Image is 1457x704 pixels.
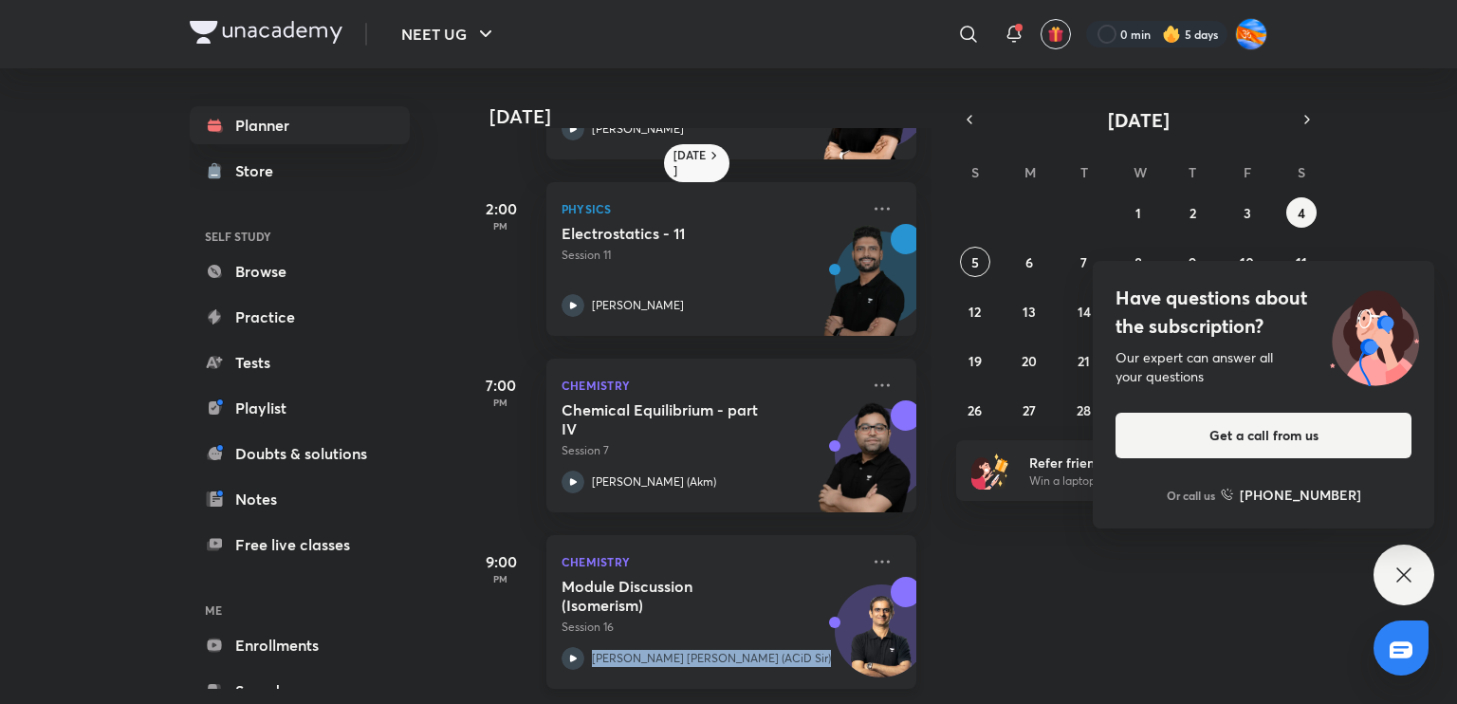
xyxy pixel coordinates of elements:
[1069,247,1099,277] button: October 7, 2025
[190,594,410,626] h6: ME
[1108,107,1170,133] span: [DATE]
[190,389,410,427] a: Playlist
[1116,413,1411,458] button: Get a call from us
[1029,472,1263,490] p: Win a laptop, vouchers & more
[1162,25,1181,44] img: streak
[190,298,410,336] a: Practice
[1189,253,1196,271] abbr: October 9, 2025
[1078,352,1090,370] abbr: October 21, 2025
[1244,163,1251,181] abbr: Friday
[463,220,539,232] p: PM
[190,343,410,381] a: Tests
[673,148,707,178] h6: [DATE]
[1177,247,1208,277] button: October 9, 2025
[1014,247,1044,277] button: October 6, 2025
[1022,352,1037,370] abbr: October 20, 2025
[235,159,285,182] div: Store
[812,400,916,531] img: unacademy
[1014,345,1044,376] button: October 20, 2025
[1023,401,1036,419] abbr: October 27, 2025
[971,163,979,181] abbr: Sunday
[1069,296,1099,326] button: October 14, 2025
[463,197,539,220] h5: 2:00
[562,247,859,264] p: Session 11
[1189,163,1196,181] abbr: Thursday
[592,473,716,491] p: [PERSON_NAME] (Akm)
[1047,26,1064,43] img: avatar
[592,650,831,667] p: [PERSON_NAME] [PERSON_NAME] (ACiD Sir)
[190,252,410,290] a: Browse
[562,442,859,459] p: Session 7
[1116,284,1411,341] h4: Have questions about the subscription?
[1244,204,1251,222] abbr: October 3, 2025
[1315,284,1434,386] img: ttu_illustration_new.svg
[1029,453,1263,472] h6: Refer friends
[1123,247,1153,277] button: October 8, 2025
[960,395,990,425] button: October 26, 2025
[390,15,508,53] button: NEET UG
[1024,163,1036,181] abbr: Monday
[190,220,410,252] h6: SELF STUDY
[562,619,859,636] p: Session 16
[1296,253,1307,271] abbr: October 11, 2025
[463,573,539,584] p: PM
[983,106,1294,133] button: [DATE]
[1298,204,1305,222] abbr: October 4, 2025
[562,577,798,615] h5: Module Discussion (Isomerism)
[1023,303,1036,321] abbr: October 13, 2025
[1190,204,1196,222] abbr: October 2, 2025
[1116,348,1411,386] div: Our expert can answer all your questions
[592,297,684,314] p: [PERSON_NAME]
[1014,395,1044,425] button: October 27, 2025
[1069,395,1099,425] button: October 28, 2025
[1078,303,1091,321] abbr: October 14, 2025
[971,452,1009,490] img: referral
[1286,247,1317,277] button: October 11, 2025
[836,595,927,686] img: Avatar
[1221,485,1361,505] a: [PHONE_NUMBER]
[1286,197,1317,228] button: October 4, 2025
[463,550,539,573] h5: 9:00
[562,224,798,243] h5: Electrostatics - 11
[1235,18,1267,50] img: Adithya MA
[1177,197,1208,228] button: October 2, 2025
[463,374,539,397] h5: 7:00
[968,401,982,419] abbr: October 26, 2025
[812,224,916,355] img: unacademy
[190,480,410,518] a: Notes
[562,400,798,438] h5: Chemical Equilibrium - part IV
[562,374,859,397] p: Chemistry
[1041,19,1071,49] button: avatar
[190,435,410,472] a: Doubts & solutions
[463,397,539,408] p: PM
[960,345,990,376] button: October 19, 2025
[190,21,342,48] a: Company Logo
[1167,487,1215,504] p: Or call us
[1080,253,1087,271] abbr: October 7, 2025
[190,21,342,44] img: Company Logo
[1123,197,1153,228] button: October 1, 2025
[1069,345,1099,376] button: October 21, 2025
[1232,247,1263,277] button: October 10, 2025
[1080,163,1088,181] abbr: Tuesday
[1014,296,1044,326] button: October 13, 2025
[1134,253,1142,271] abbr: October 8, 2025
[190,526,410,564] a: Free live classes
[190,106,410,144] a: Planner
[1240,485,1361,505] h6: [PHONE_NUMBER]
[1298,163,1305,181] abbr: Saturday
[1025,253,1033,271] abbr: October 6, 2025
[489,105,935,128] h4: [DATE]
[968,352,982,370] abbr: October 19, 2025
[1135,204,1141,222] abbr: October 1, 2025
[1240,253,1254,271] abbr: October 10, 2025
[1232,197,1263,228] button: October 3, 2025
[562,550,859,573] p: Chemistry
[960,296,990,326] button: October 12, 2025
[1077,401,1091,419] abbr: October 28, 2025
[562,197,859,220] p: Physics
[968,303,981,321] abbr: October 12, 2025
[190,626,410,664] a: Enrollments
[190,152,410,190] a: Store
[1134,163,1147,181] abbr: Wednesday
